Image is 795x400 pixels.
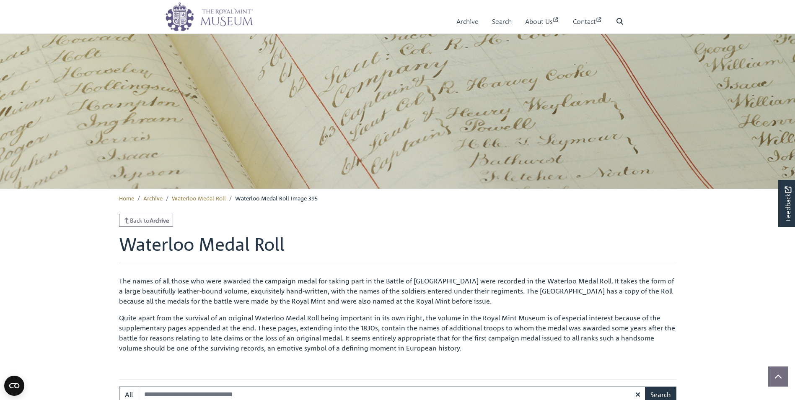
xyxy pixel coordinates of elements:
[143,194,163,202] a: Archive
[235,194,318,202] span: Waterloo Medal Roll Image 395
[119,314,675,352] span: Quite apart from the survival of an original Waterloo Medal Roll being important in its own right...
[573,10,603,34] a: Contact
[119,194,134,202] a: Home
[4,376,24,396] button: Open CMP widget
[119,277,674,305] span: The names of all those who were awarded the campaign medal for taking part in the Battle of [GEOG...
[165,2,253,31] img: logo_wide.png
[150,216,169,224] strong: Archive
[119,234,676,263] h1: Waterloo Medal Roll
[778,180,795,227] a: Would you like to provide feedback?
[525,10,559,34] a: About Us
[172,194,226,202] a: Waterloo Medal Roll
[119,214,174,227] a: Back toArchive
[783,187,793,221] span: Feedback
[456,10,479,34] a: Archive
[492,10,512,34] a: Search
[768,366,788,387] button: Scroll to top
